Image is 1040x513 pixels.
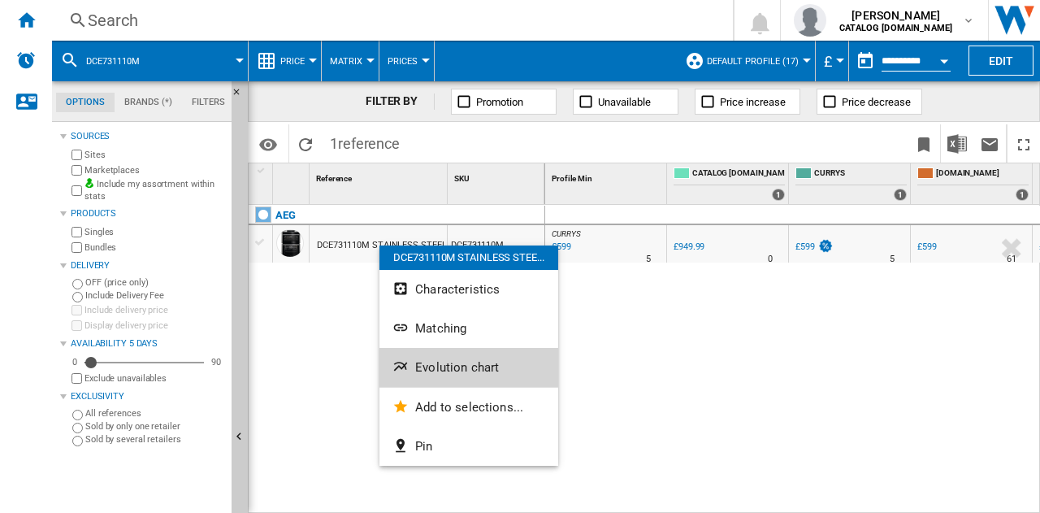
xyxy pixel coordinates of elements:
span: Pin [415,439,432,454]
span: Matching [415,321,466,336]
span: Add to selections... [415,400,523,415]
span: Characteristics [415,282,500,297]
button: Evolution chart [379,348,558,387]
button: Add to selections... [379,388,558,427]
div: DCE731110M STAINLESS STEE... [379,246,558,270]
span: Evolution chart [415,360,499,375]
button: Characteristics [379,270,558,309]
button: Matching [379,309,558,348]
button: Pin... [379,427,558,466]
